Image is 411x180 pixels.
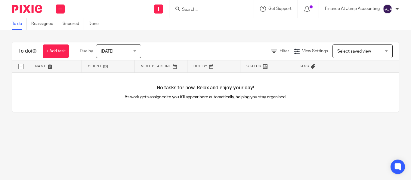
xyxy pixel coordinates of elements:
[18,48,37,54] h1: To do
[299,65,309,68] span: Tags
[80,48,93,54] p: Due by
[109,94,302,100] p: As work gets assigned to you it'll appear here automatically, helping you stay organised.
[12,18,27,30] a: To do
[337,49,371,53] span: Select saved view
[268,7,292,11] span: Get Support
[101,49,113,53] span: [DATE]
[383,4,392,14] img: svg%3E
[63,18,84,30] a: Snoozed
[302,49,328,53] span: View Settings
[280,49,289,53] span: Filter
[325,6,380,12] p: Finance At Jump Accounting
[181,7,236,13] input: Search
[43,44,69,58] a: + Add task
[12,85,399,91] h4: No tasks for now. Relax and enjoy your day!
[31,18,58,30] a: Reassigned
[31,49,37,53] span: (0)
[88,18,103,30] a: Done
[12,5,42,13] img: Pixie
